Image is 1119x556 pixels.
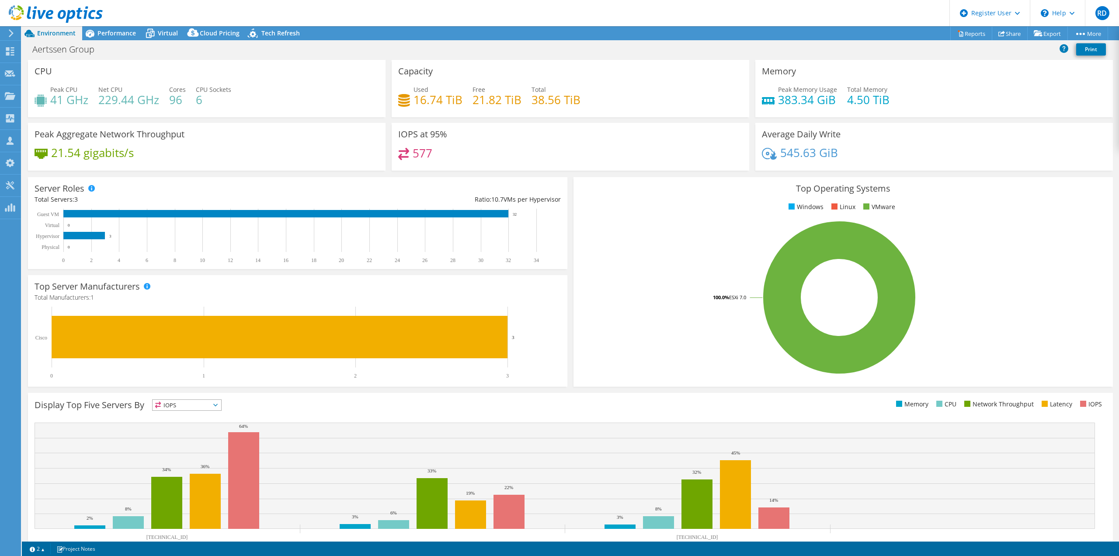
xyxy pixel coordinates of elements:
[617,514,623,520] text: 3%
[201,464,209,469] text: 36%
[398,66,433,76] h3: Capacity
[414,85,428,94] span: Used
[473,85,485,94] span: Free
[202,373,205,379] text: 1
[158,29,178,37] span: Virtual
[153,400,221,410] span: IOPS
[413,148,432,158] h4: 577
[228,257,233,263] text: 12
[36,233,59,239] text: Hypervisor
[427,468,436,473] text: 33%
[35,129,184,139] h3: Peak Aggregate Network Throughput
[35,293,561,302] h4: Total Manufacturers:
[655,506,662,511] text: 8%
[1027,27,1068,40] a: Export
[200,257,205,263] text: 10
[200,29,240,37] span: Cloud Pricing
[109,234,111,238] text: 3
[50,95,88,105] h4: 41 GHz
[934,399,956,409] li: CPU
[35,195,298,204] div: Total Servers:
[169,95,186,105] h4: 96
[512,335,514,340] text: 3
[90,293,94,301] span: 1
[35,335,47,341] text: Cisco
[950,27,992,40] a: Reports
[125,506,132,511] text: 8%
[68,245,70,249] text: 0
[506,257,511,263] text: 32
[162,467,171,472] text: 34%
[713,294,729,301] tspan: 100.0%
[169,85,186,94] span: Cores
[962,399,1034,409] li: Network Throughput
[729,294,746,301] tspan: ESXi 7.0
[847,85,887,94] span: Total Memory
[398,129,447,139] h3: IOPS at 95%
[298,195,561,204] div: Ratio: VMs per Hypervisor
[786,202,824,212] li: Windows
[778,95,837,105] h4: 383.34 GiB
[37,211,59,217] text: Guest VM
[35,282,140,291] h3: Top Server Manufacturers
[780,148,838,157] h4: 545.63 GiB
[491,195,504,203] span: 10.7
[478,257,483,263] text: 30
[390,510,397,515] text: 6%
[847,95,890,105] h4: 4.50 TiB
[473,95,521,105] h4: 21.82 TiB
[51,148,134,157] h4: 21.54 gigabits/s
[146,257,148,263] text: 6
[50,543,101,554] a: Project Notes
[74,195,78,203] span: 3
[87,515,93,521] text: 2%
[45,222,60,228] text: Virtual
[1078,399,1102,409] li: IOPS
[532,95,580,105] h4: 38.56 TiB
[98,95,159,105] h4: 229.44 GHz
[50,85,77,94] span: Peak CPU
[534,257,539,263] text: 34
[339,257,344,263] text: 20
[37,29,76,37] span: Environment
[35,66,52,76] h3: CPU
[261,29,300,37] span: Tech Refresh
[35,184,84,193] h3: Server Roles
[1041,9,1049,17] svg: \n
[861,202,895,212] li: VMware
[196,85,231,94] span: CPU Sockets
[1095,6,1109,20] span: RD
[174,257,176,263] text: 8
[422,257,427,263] text: 26
[1076,43,1106,56] a: Print
[1039,399,1072,409] li: Latency
[762,66,796,76] h3: Memory
[1067,27,1108,40] a: More
[677,534,718,540] text: [TECHNICAL_ID]
[580,184,1106,193] h3: Top Operating Systems
[506,373,509,379] text: 3
[395,257,400,263] text: 24
[98,85,122,94] span: Net CPU
[532,85,546,94] span: Total
[731,450,740,455] text: 45%
[239,423,248,429] text: 64%
[769,497,778,503] text: 14%
[513,212,517,217] text: 32
[894,399,928,409] li: Memory
[466,490,475,496] text: 19%
[24,543,51,554] a: 2
[829,202,855,212] li: Linux
[62,257,65,263] text: 0
[504,485,513,490] text: 22%
[68,223,70,227] text: 0
[762,129,841,139] h3: Average Daily Write
[311,257,316,263] text: 18
[28,45,108,54] h1: Aertssen Group
[118,257,120,263] text: 4
[42,244,59,250] text: Physical
[90,257,93,263] text: 2
[352,514,358,519] text: 3%
[414,95,462,105] h4: 16.74 TiB
[97,29,136,37] span: Performance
